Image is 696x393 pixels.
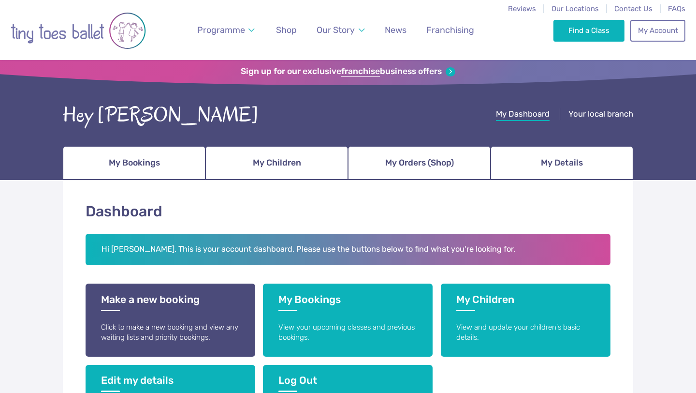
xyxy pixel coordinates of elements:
[348,146,491,180] a: My Orders (Shop)
[441,284,610,357] a: My Children View and update your children's basic details.
[553,20,624,41] a: Find a Class
[63,146,205,180] a: My Bookings
[253,154,301,171] span: My Children
[568,109,633,119] span: Your local branch
[241,66,455,77] a: Sign up for our exclusivefranchisebusiness offers
[205,146,348,180] a: My Children
[86,284,255,357] a: Make a new booking Click to make a new booking and view any waiting lists and priority bookings.
[278,322,417,343] p: View your upcoming classes and previous bookings.
[193,19,260,41] a: Programme
[11,6,146,55] img: tiny toes ballet
[276,25,297,35] span: Shop
[630,20,685,41] a: My Account
[568,109,633,121] a: Your local branch
[456,293,595,311] h3: My Children
[668,4,685,13] a: FAQs
[491,146,633,180] a: My Details
[263,284,433,357] a: My Bookings View your upcoming classes and previous bookings.
[385,25,406,35] span: News
[456,322,595,343] p: View and update your children's basic details.
[101,322,240,343] p: Click to make a new booking and view any waiting lists and priority bookings.
[385,154,454,171] span: My Orders (Shop)
[272,19,301,41] a: Shop
[422,19,478,41] a: Franchising
[86,234,610,266] h2: Hi [PERSON_NAME]. This is your account dashboard. Please use the buttons below to find what you'r...
[380,19,411,41] a: News
[101,293,240,311] h3: Make a new booking
[197,25,245,35] span: Programme
[551,4,599,13] a: Our Locations
[541,154,583,171] span: My Details
[508,4,536,13] a: Reviews
[86,201,610,222] h1: Dashboard
[341,66,380,77] strong: franchise
[63,100,259,130] div: Hey [PERSON_NAME]
[426,25,474,35] span: Franchising
[312,19,369,41] a: Our Story
[317,25,355,35] span: Our Story
[614,4,652,13] a: Contact Us
[109,154,160,171] span: My Bookings
[278,293,417,311] h3: My Bookings
[278,374,417,392] h3: Log Out
[101,374,240,392] h3: Edit my details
